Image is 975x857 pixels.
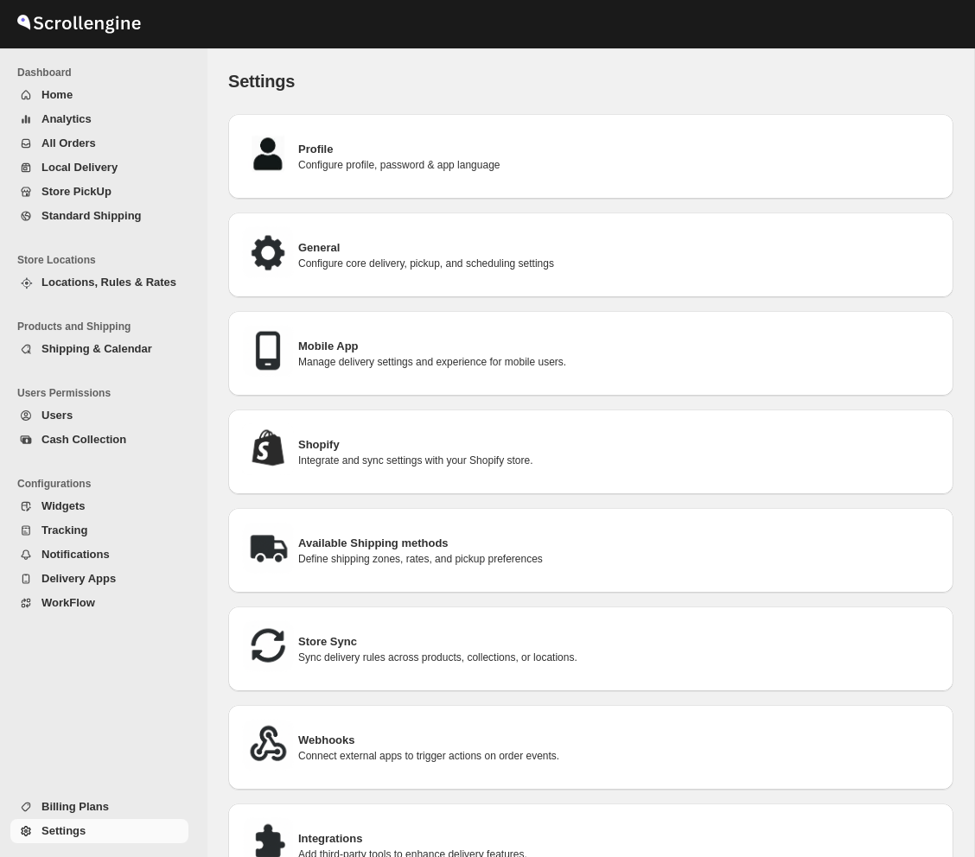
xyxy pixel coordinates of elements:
[41,548,110,561] span: Notifications
[41,136,96,149] span: All Orders
[41,824,86,837] span: Settings
[41,433,126,446] span: Cash Collection
[10,403,188,428] button: Users
[298,158,940,172] p: Configure profile, password & app language
[41,185,112,198] span: Store PickUp
[298,732,940,749] h3: Webhooks
[17,253,195,267] span: Store Locations
[298,436,940,454] h3: Shopify
[10,567,188,591] button: Delivery Apps
[10,428,188,452] button: Cash Collection
[41,161,118,174] span: Local Delivery
[10,795,188,819] button: Billing Plans
[41,524,87,536] span: Tracking
[298,239,940,257] h3: General
[298,141,940,158] h3: Profile
[298,257,940,270] p: Configure core delivery, pickup, and scheduling settings
[41,209,142,222] span: Standard Shipping
[10,83,188,107] button: Home
[242,620,294,672] img: Store Sync
[10,819,188,843] button: Settings
[242,325,294,377] img: Mobile App
[41,800,109,813] span: Billing Plans
[17,66,195,79] span: Dashboard
[298,651,940,664] p: Sync delivery rules across products, collections, or locations.
[41,342,152,355] span: Shipping & Calendar
[242,719,294,771] img: Webhooks
[10,591,188,615] button: WorkFlow
[298,749,940,763] p: Connect external apps to trigger actions on order events.
[10,107,188,131] button: Analytics
[242,128,294,180] img: Profile
[298,552,940,566] p: Define shipping zones, rates, and pickup preferences
[10,543,188,567] button: Notifications
[298,830,940,847] h3: Integrations
[298,535,940,552] h3: Available Shipping methods
[298,355,940,369] p: Manage delivery settings and experience for mobile users.
[41,409,73,422] span: Users
[10,494,188,518] button: Widgets
[10,518,188,543] button: Tracking
[228,72,295,91] span: Settings
[41,596,95,609] span: WorkFlow
[41,88,73,101] span: Home
[298,633,940,651] h3: Store Sync
[298,338,940,355] h3: Mobile App
[41,572,116,585] span: Delivery Apps
[17,386,195,400] span: Users Permissions
[10,131,188,156] button: All Orders
[10,270,188,295] button: Locations, Rules & Rates
[17,477,195,491] span: Configurations
[242,423,294,475] img: Shopify
[242,522,294,574] img: Available Shipping methods
[17,320,195,333] span: Products and Shipping
[41,276,176,289] span: Locations, Rules & Rates
[298,454,940,467] p: Integrate and sync settings with your Shopify store.
[41,499,85,512] span: Widgets
[10,337,188,361] button: Shipping & Calendar
[41,112,92,125] span: Analytics
[242,226,294,278] img: General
